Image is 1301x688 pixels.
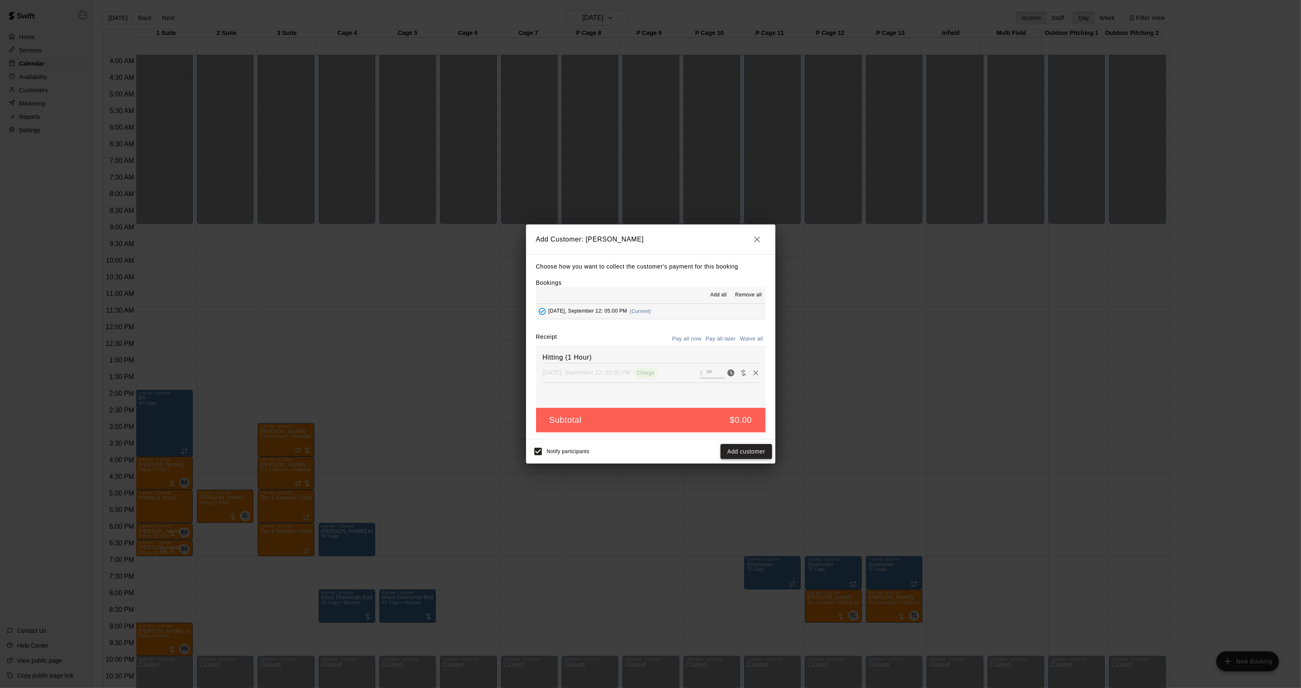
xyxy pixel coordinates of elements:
[725,369,737,376] span: Pay now
[711,291,727,299] span: Add all
[536,333,557,345] label: Receipt
[705,289,732,302] button: Add all
[536,279,562,286] label: Bookings
[703,333,738,345] button: Pay all later
[630,308,651,314] span: (Current)
[547,449,590,454] span: Notify participants
[750,367,762,379] button: Remove
[737,369,750,376] span: Waive payment
[548,308,627,314] span: [DATE], September 12: 05:00 PM
[721,444,772,459] button: Add customer
[536,261,765,272] p: Choose how you want to collect the customer's payment for this booking
[738,333,765,345] button: Waive all
[732,289,765,302] button: Remove all
[536,305,548,318] button: Added - Collect Payment
[670,333,704,345] button: Pay all now
[526,224,775,254] h2: Add Customer: [PERSON_NAME]
[700,369,703,377] p: $
[543,352,759,363] h6: Hitting (1 Hour)
[536,304,765,319] button: Added - Collect Payment[DATE], September 12: 05:00 PM(Current)
[730,414,752,426] h5: $0.00
[543,368,631,377] p: [DATE], September 12: 05:00 PM
[735,291,762,299] span: Remove all
[549,414,582,426] h5: Subtotal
